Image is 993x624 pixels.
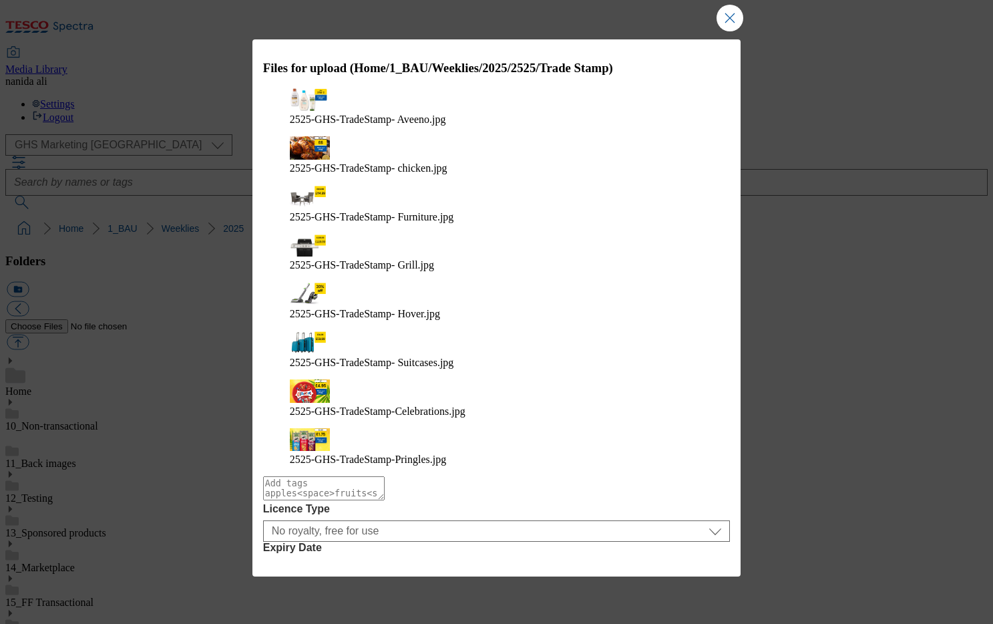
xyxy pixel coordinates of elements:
label: Expiry Date [263,542,731,554]
h3: Files for upload (Home/1_BAU/Weeklies/2025/2525/Trade Stamp) [263,61,731,75]
figcaption: 2525-GHS-TradeStamp-Pringles.jpg [290,454,704,466]
img: preview [290,282,330,305]
div: Modal [252,39,741,577]
img: preview [290,428,330,452]
figcaption: 2525-GHS-TradeStamp- chicken.jpg [290,162,704,174]
figcaption: 2525-GHS-TradeStamp- Suitcases.jpg [290,357,704,369]
figcaption: 2525-GHS-TradeStamp- Aveeno.jpg [290,114,704,126]
img: preview [290,88,330,112]
img: preview [290,234,330,257]
img: preview [290,136,330,160]
figcaption: 2525-GHS-TradeStamp- Hover.jpg [290,308,704,320]
button: Close Modal [717,5,743,31]
img: preview [290,379,330,403]
label: Licence Type [263,503,731,515]
figcaption: 2525-GHS-TradeStamp- Furniture.jpg [290,211,704,223]
img: preview [290,185,330,208]
img: preview [290,331,330,354]
figcaption: 2525-GHS-TradeStamp-Celebrations.jpg [290,406,704,418]
figcaption: 2525-GHS-TradeStamp- Grill.jpg [290,259,704,271]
